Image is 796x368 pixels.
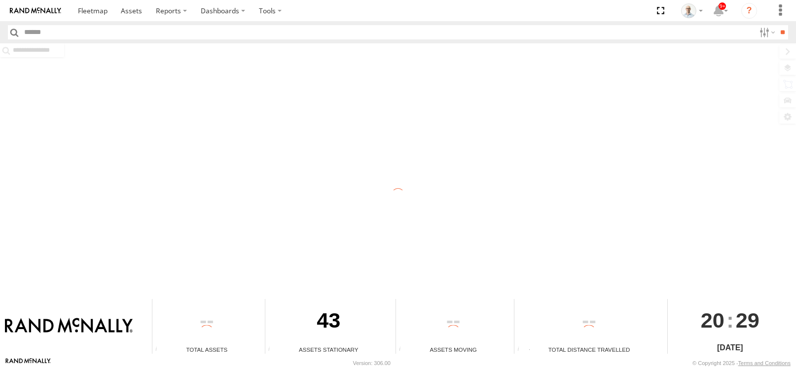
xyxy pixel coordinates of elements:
span: 20 [701,299,724,341]
div: Total number of assets current stationary. [265,346,280,354]
i: ? [741,3,757,19]
div: Total distance travelled by all assets within specified date range and applied filters [514,346,529,354]
img: rand-logo.svg [10,7,61,14]
div: 43 [265,299,392,345]
img: Rand McNally [5,318,133,335]
div: Version: 306.00 [353,360,391,366]
div: © Copyright 2025 - [692,360,791,366]
div: Total number of Enabled Assets [152,346,167,354]
div: Total number of assets current in transit. [396,346,411,354]
div: Total Assets [152,345,261,354]
div: Kurt Byers [678,3,706,18]
div: [DATE] [668,342,793,354]
div: Total Distance Travelled [514,345,663,354]
label: Search Filter Options [756,25,777,39]
div: Assets Moving [396,345,510,354]
div: Assets Stationary [265,345,392,354]
a: Visit our Website [5,358,51,368]
div: : [668,299,793,341]
span: 29 [736,299,760,341]
a: Terms and Conditions [738,360,791,366]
